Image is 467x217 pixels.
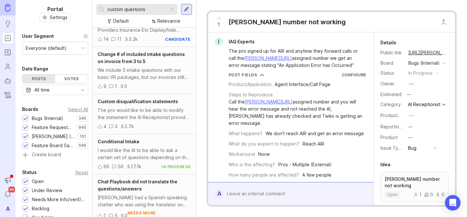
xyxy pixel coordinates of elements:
div: Feature Board Sandbox [DATE] [32,142,73,149]
button: A [2,203,14,214]
div: Call the assigned number and you will hear the error message and not reached the AI,[PERSON_NAME]... [229,98,366,127]
div: Estimated [380,92,401,97]
a: Change # of included intake questions on invoice from 3 to 5We include 5 intake questions with ou... [92,47,196,94]
div: I would like the AI to be able to ask a certain set of questions depending on the type of service... [98,147,191,161]
button: Close button [437,16,450,28]
button: ProductboardID [407,111,415,120]
div: 1 [413,192,422,197]
div: 14 [103,36,109,43]
div: What do you expect to happen? [229,140,299,147]
h1: Portal [47,5,63,13]
div: Open [32,178,44,185]
div: Everyone (default) [26,45,66,52]
div: [PERSON_NAME] (Public) [32,133,75,140]
div: Backlog [32,205,49,212]
div: Feature Requests (Internal) [32,124,73,131]
a: Roadmaps [2,47,14,58]
div: 66 [103,163,109,170]
div: None [258,151,270,158]
div: — [408,123,413,130]
div: Under Review [32,187,62,194]
div: I [215,38,223,46]
div: Boards [22,105,38,113]
a: Settings [40,13,70,22]
p: [PERSON_NAME] number not working [385,176,444,189]
div: Idea [380,161,390,168]
div: Open Intercom Messenger [445,195,461,211]
a: Custom disqualification statementsThe pro would like to be able to modify the statement the AI Re... [92,94,196,134]
div: — [409,80,413,87]
div: 2.7k [125,123,134,130]
div: 56 [118,163,124,170]
div: Post Fields [229,72,257,78]
span: IAQ Experts [229,39,255,44]
div: 9 [103,83,106,90]
div: Reset [76,171,88,174]
div: Who is this affecting? [229,161,275,168]
div: User Segment [22,32,54,40]
div: Agent Interface/Call Page [275,81,330,88]
div: in progress [162,164,191,169]
div: Needs More Info/verif/repro [32,196,85,203]
div: — [409,112,413,119]
div: — [408,134,413,141]
div: Date Range [22,65,48,73]
p: 101 [80,134,86,139]
div: The pro would like to be able to modify the statement the AI Receptionist provides when a matter ... [98,107,191,121]
div: Bug [408,145,416,152]
div: Urgency [229,182,247,189]
a: [PERSON_NAME][URL] [244,55,292,61]
div: High [250,182,260,189]
div: AI Receptionist [408,102,440,107]
div: Select All [68,108,88,111]
a: [PERSON_NAME][URL] [245,99,293,104]
div: Workaround [229,151,255,158]
div: Public link [380,49,403,56]
a: Portal [2,32,14,44]
p: 596 [78,143,86,148]
div: candidate [165,37,191,42]
a: Autopilot [2,75,14,87]
div: 0 [436,192,444,197]
div: Board [380,60,403,67]
div: A [215,190,223,198]
div: 4 [103,123,106,130]
div: Bugs (Internal) [32,115,63,122]
div: 11 [117,36,122,43]
img: Canny Home [5,4,11,11]
span: Custom disqualification statements [98,99,178,104]
div: [PERSON_NAME] number not working [229,17,346,27]
a: Conditional IntakeI would like the AI to be able to ask a certain set of questions depending on t... [92,134,196,174]
span: Change # of included intake questions on invoice from 3 to 5 [98,51,185,64]
span: 99 [8,187,15,192]
div: 1 [115,83,117,90]
div: in progress [408,70,433,77]
div: 3 [115,123,117,130]
div: 0 [424,192,433,197]
div: Owner [380,80,403,87]
p: 346 [78,116,86,121]
div: Details [380,39,396,47]
div: Category [380,101,403,108]
div: A few people [302,171,331,179]
div: Bugs (Internal) [408,60,440,67]
div: What happens? [229,130,262,137]
input: Search... [107,6,166,13]
svg: toggle icon [78,87,88,92]
div: Reach AIR [303,140,324,147]
div: Status [380,70,403,77]
a: IIAQ Experts [211,38,260,46]
div: Posts [22,75,55,83]
div: Votes [55,75,88,83]
div: [PERSON_NAME] had a Spanish-speaking chatter who was using the translator on the chat, however, w... [98,194,191,208]
label: Issue Type [380,145,404,151]
label: Product [380,135,398,140]
div: 3.2k [129,36,138,43]
div: We include 5 intake questions with our basic VR packages, but our invoices still only say 3. This... [98,67,191,81]
a: [URL][PERSON_NAME] [406,49,449,57]
a: Changelog [2,89,14,101]
span: Settings [50,14,67,21]
div: 0 [124,83,127,90]
a: [PERSON_NAME] number not workingopen100 [380,172,449,202]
